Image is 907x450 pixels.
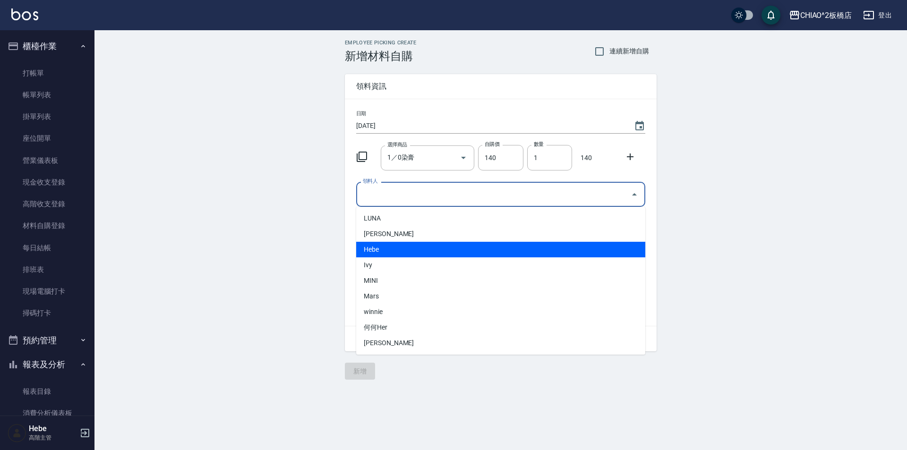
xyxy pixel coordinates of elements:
[4,84,91,106] a: 帳單列表
[4,171,91,193] a: 現金收支登錄
[485,141,499,148] label: 自購價
[356,289,645,304] li: Mars
[4,259,91,280] a: 排班表
[356,335,645,351] li: [PERSON_NAME]
[356,242,645,257] li: Hebe
[534,141,544,148] label: 數量
[4,34,91,59] button: 櫃檯作業
[356,304,645,320] li: winnie
[345,50,417,63] h3: 新增材料自購
[627,187,642,202] button: Close
[762,6,780,25] button: save
[356,226,645,242] li: [PERSON_NAME]
[11,8,38,20] img: Logo
[387,141,407,148] label: 選擇商品
[785,6,856,25] button: CHIAO^2板橋店
[356,320,645,335] li: 何何Her
[4,62,91,84] a: 打帳單
[4,106,91,127] a: 掛單列表
[4,302,91,324] a: 掃碼打卡
[4,150,91,171] a: 營業儀表板
[356,82,645,91] span: 領料資訊
[4,215,91,237] a: 材料自購登錄
[363,178,377,185] label: 領料人
[4,402,91,424] a: 消費分析儀表板
[4,352,91,377] button: 報表及分析
[576,153,597,163] p: 140
[4,193,91,215] a: 高階收支登錄
[29,433,77,442] p: 高階主管
[29,424,77,433] h5: Hebe
[859,7,896,24] button: 登出
[4,381,91,402] a: 報表目錄
[356,211,645,226] li: LUNA
[628,115,651,137] button: Choose date, selected date is 2025-09-08
[4,237,91,259] a: 每日結帳
[345,326,657,351] div: 合計： 140
[356,257,645,273] li: Ivy
[356,273,645,289] li: MINI
[609,46,649,56] span: 連續新增自購
[4,328,91,353] button: 預約管理
[356,118,625,134] input: YYYY/MM/DD
[456,150,471,165] button: Open
[4,127,91,149] a: 座位開單
[8,424,26,442] img: Person
[356,110,366,117] label: 日期
[345,40,417,46] h2: Employee Picking Create
[4,280,91,302] a: 現場電腦打卡
[800,9,852,21] div: CHIAO^2板橋店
